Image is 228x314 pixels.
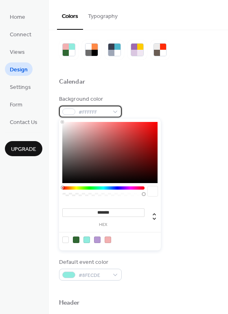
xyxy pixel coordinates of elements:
[10,83,31,92] span: Settings
[5,45,30,58] a: Views
[5,80,36,93] a: Settings
[10,118,37,127] span: Contact Us
[79,271,109,280] span: #8FECDE
[62,223,145,227] label: hex
[59,95,120,104] div: Background color
[5,141,42,156] button: Upgrade
[10,101,22,109] span: Form
[94,237,101,243] div: rgb(181, 151, 211)
[5,97,27,111] a: Form
[5,10,30,23] a: Home
[83,237,90,243] div: rgb(143, 236, 222)
[5,62,33,76] a: Design
[10,66,28,74] span: Design
[62,237,69,243] div: rgb(255, 255, 255)
[73,237,79,243] div: rgb(48, 104, 51)
[10,13,25,22] span: Home
[10,48,25,57] span: Views
[5,115,42,128] a: Contact Us
[79,108,109,117] span: #FFFFFF
[59,23,98,31] div: Color Presets
[11,145,36,154] span: Upgrade
[59,299,80,307] div: Header
[5,27,36,41] a: Connect
[105,237,111,243] div: rgb(243, 176, 177)
[59,78,85,86] div: Calendar
[10,31,31,39] span: Connect
[59,258,120,267] div: Default event color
